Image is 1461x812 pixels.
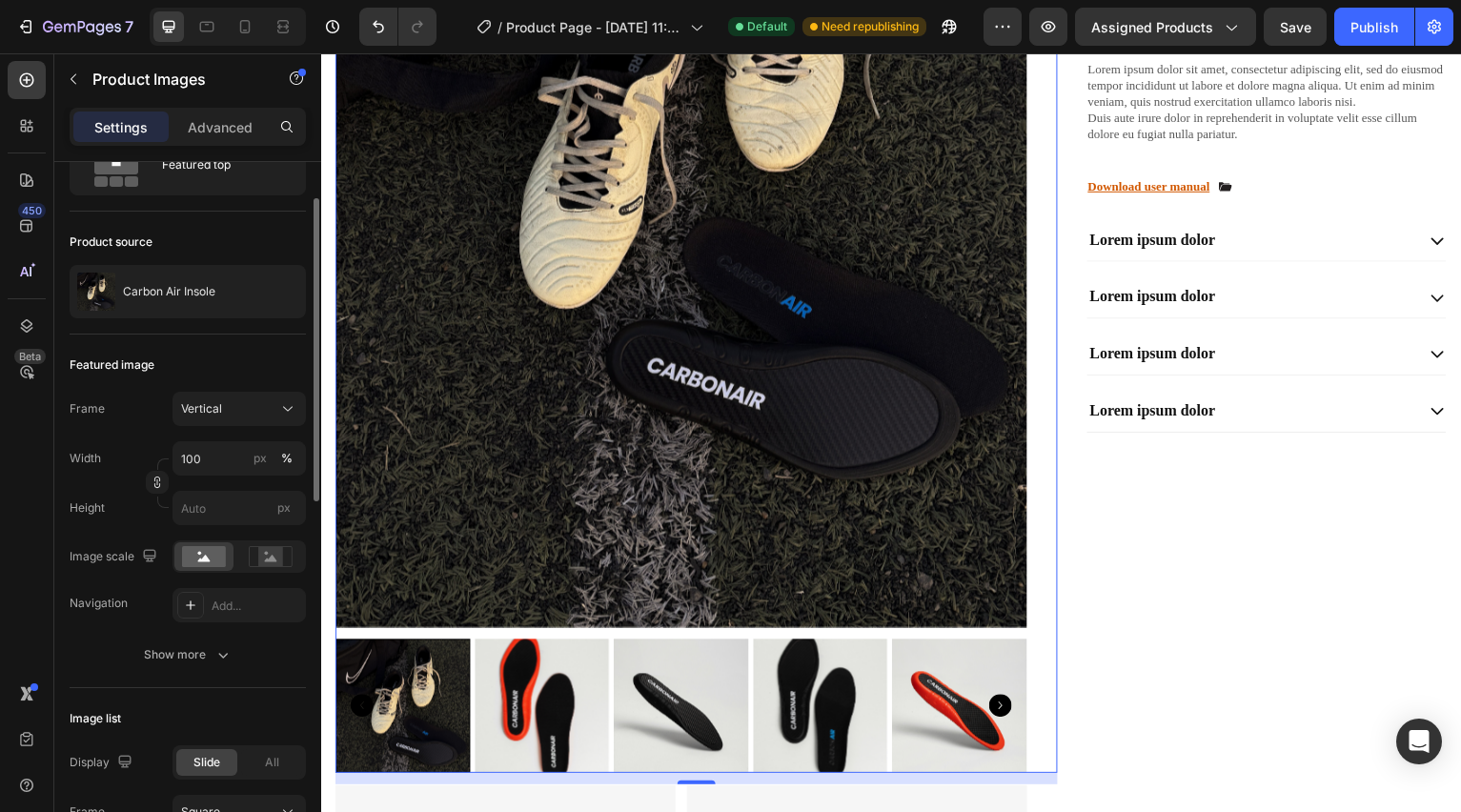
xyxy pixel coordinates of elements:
[1396,719,1442,764] div: Open Intercom Messenger
[144,645,233,664] div: Show more
[172,441,306,476] input: px%
[92,68,254,91] p: Product Images
[162,143,278,187] div: Featured top
[70,710,121,727] div: Image list
[94,117,148,137] p: Settings
[1075,8,1256,46] button: Assigned Products
[771,292,897,312] p: Lorem ipsum dolor
[265,754,279,771] span: All
[188,117,253,137] p: Advanced
[70,750,136,776] div: Display
[212,598,301,615] div: Add...
[670,642,693,665] button: Carousel Next Arrow
[1350,17,1398,37] div: Publish
[125,15,133,38] p: 7
[1334,8,1414,46] button: Publish
[497,17,502,37] span: /
[1091,17,1213,37] span: Assigned Products
[70,400,105,417] label: Frame
[193,754,220,771] span: Slide
[506,17,682,37] span: Product Page - [DATE] 11:44:57
[70,638,306,672] button: Show more
[281,450,293,467] div: %
[172,491,306,525] input: px
[70,233,152,251] div: Product source
[771,349,897,369] p: Lorem ipsum dolor
[18,203,46,218] div: 450
[1264,8,1327,46] button: Save
[8,8,142,46] button: 7
[254,450,267,467] div: px
[70,544,161,570] div: Image scale
[277,500,291,515] span: px
[822,18,919,35] span: Need republishing
[14,349,46,364] div: Beta
[771,177,897,197] p: Lorem ipsum dolor
[275,447,298,470] button: px
[70,595,128,612] div: Navigation
[77,273,115,311] img: product feature img
[70,356,154,374] div: Featured image
[70,499,105,517] label: Height
[172,392,306,426] button: Vertical
[769,9,1127,90] p: Lorem ipsum dolor sit amet, consectetur adipiscing elit, sed do eiusmod tempor incididunt ut labo...
[70,450,101,467] label: Width
[249,447,272,470] button: %
[321,53,1461,812] iframe: Design area
[771,234,897,254] p: Lorem ipsum dolor
[1280,19,1311,35] span: Save
[747,18,787,35] span: Default
[769,124,891,143] p: Download user manual
[123,285,215,298] p: Carbon Air Insole
[359,8,436,46] div: Undo/Redo
[181,400,222,417] span: Vertical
